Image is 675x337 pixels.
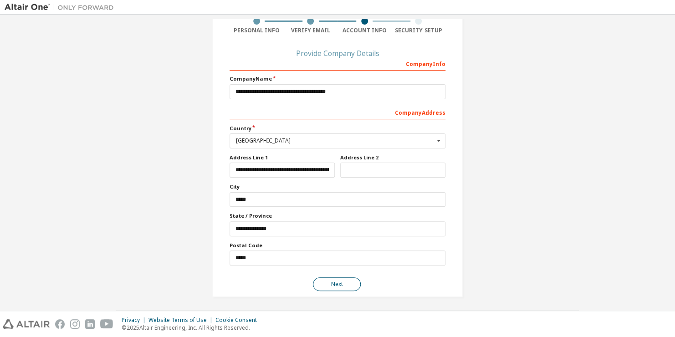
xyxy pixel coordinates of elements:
img: linkedin.svg [85,319,95,329]
div: Company Info [230,56,445,71]
label: Address Line 1 [230,154,335,161]
div: Cookie Consent [215,317,262,324]
img: facebook.svg [55,319,65,329]
label: Address Line 2 [340,154,445,161]
img: altair_logo.svg [3,319,50,329]
div: Provide Company Details [230,51,445,56]
img: Altair One [5,3,118,12]
button: Next [313,277,361,291]
label: Country [230,125,445,132]
label: Postal Code [230,242,445,249]
img: instagram.svg [70,319,80,329]
div: Security Setup [392,27,446,34]
label: City [230,183,445,190]
div: Personal Info [230,27,284,34]
label: Company Name [230,75,445,82]
div: Privacy [122,317,148,324]
img: youtube.svg [100,319,113,329]
label: State / Province [230,212,445,220]
div: Account Info [337,27,392,34]
div: Company Address [230,105,445,119]
div: Verify Email [284,27,338,34]
div: [GEOGRAPHIC_DATA] [236,138,434,143]
div: Website Terms of Use [148,317,215,324]
p: © 2025 Altair Engineering, Inc. All Rights Reserved. [122,324,262,332]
